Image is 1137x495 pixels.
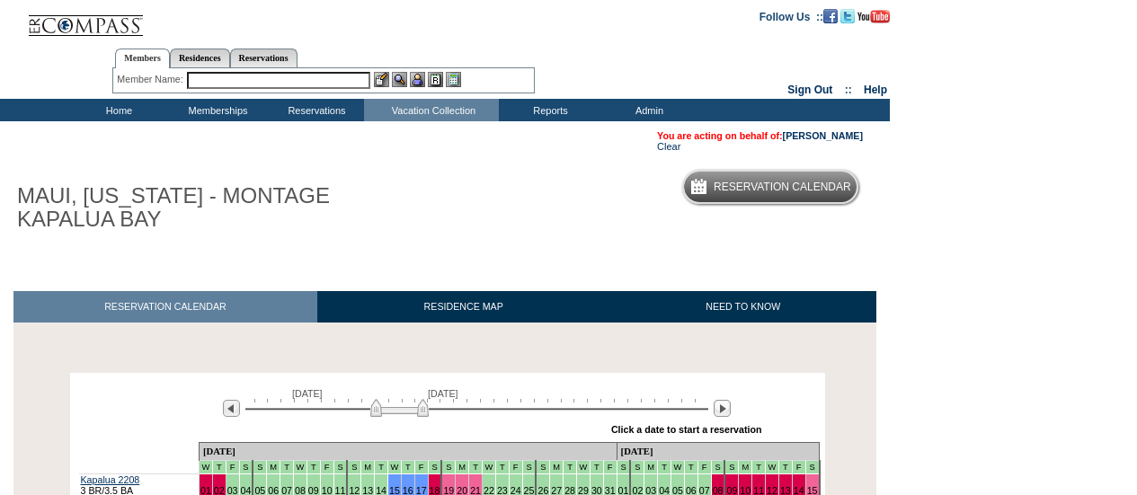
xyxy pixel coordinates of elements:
img: Previous [223,400,240,417]
span: [DATE] [428,388,458,399]
td: Kapalua LTP 2025 [483,461,496,474]
td: Kapalua LTP 2025 [778,461,792,474]
td: Kapalua LTP 2025 [617,461,630,474]
td: Kapalua LTP 2025 [267,461,280,474]
a: Follow us on Twitter [840,10,855,21]
td: Kapalua LTP 2025 [766,461,779,474]
img: b_edit.gif [374,72,389,87]
td: Kapalua LTP 2025 [226,461,239,474]
td: Kapalua LTP 2025 [456,461,469,474]
div: Member Name: [117,72,186,87]
a: Subscribe to our YouTube Channel [857,10,890,21]
span: [DATE] [292,388,323,399]
td: Kapalua LTP 2025 [711,461,724,474]
td: Kapalua LTP 2025 [428,461,441,474]
td: Admin [598,99,697,121]
td: Kapalua LTP 2025 [739,461,752,474]
td: Kapalua LTP 2025 [522,461,536,474]
span: :: [845,84,852,96]
td: Kapalua LTP 2025 [805,461,819,474]
td: Kapalua LTP 2025 [577,461,591,474]
td: Kapalua LTP 2025 [239,461,253,474]
img: Follow us on Twitter [840,9,855,23]
a: Sign Out [787,84,832,96]
td: Kapalua LTP 2025 [388,461,402,474]
td: Follow Us :: [759,9,823,23]
td: Kapalua LTP 2025 [752,461,766,474]
a: Members [115,49,170,68]
td: Kapalua LTP 2025 [347,461,360,474]
td: Kapalua LTP 2025 [320,461,333,474]
img: Next [714,400,731,417]
a: RESIDENCE MAP [317,291,610,323]
td: Kapalua LTP 2025 [441,461,455,474]
td: Reports [499,99,598,121]
span: You are acting on behalf of: [657,130,863,141]
td: Kapalua LTP 2025 [253,461,266,474]
td: Kapalua LTP 2025 [684,461,697,474]
td: Kapalua LTP 2025 [414,461,428,474]
td: Vacation Collection [364,99,499,121]
img: Become our fan on Facebook [823,9,838,23]
td: Kapalua LTP 2025 [697,461,711,474]
img: Impersonate [410,72,425,87]
img: View [392,72,407,87]
td: [DATE] [617,443,819,461]
td: Kapalua LTP 2025 [550,461,564,474]
h1: MAUI, [US_STATE] - MONTAGE KAPALUA BAY [13,181,416,235]
td: Kapalua LTP 2025 [306,461,320,474]
td: Kapalua LTP 2025 [333,461,347,474]
td: Kapalua LTP 2025 [495,461,509,474]
td: Kapalua LTP 2025 [658,461,671,474]
td: Kapalua LTP 2025 [792,461,805,474]
a: RESERVATION CALENDAR [13,291,317,323]
td: Kapalua LTP 2025 [401,461,414,474]
td: Home [67,99,166,121]
td: Kapalua LTP 2025 [590,461,603,474]
td: Kapalua LTP 2025 [724,461,738,474]
td: Reservations [265,99,364,121]
a: Become our fan on Facebook [823,10,838,21]
a: NEED TO KNOW [609,291,876,323]
td: Kapalua LTP 2025 [671,461,685,474]
td: Kapalua LTP 2025 [644,461,658,474]
a: [PERSON_NAME] [783,130,863,141]
a: Kapalua 2208 [81,474,140,485]
td: Kapalua LTP 2025 [564,461,577,474]
a: Residences [170,49,230,67]
td: [DATE] [199,443,617,461]
td: Kapalua LTP 2025 [603,461,617,474]
td: Kapalua LTP 2025 [361,461,375,474]
td: Kapalua LTP 2025 [536,461,549,474]
td: Kapalua LTP 2025 [630,461,644,474]
td: Kapalua LTP 2025 [280,461,294,474]
div: Click a date to start a reservation [611,424,762,435]
td: Kapalua LTP 2025 [212,461,226,474]
a: Help [864,84,887,96]
img: Subscribe to our YouTube Channel [857,10,890,23]
td: Kapalua LTP 2025 [199,461,212,474]
td: Memberships [166,99,265,121]
a: Reservations [230,49,298,67]
img: b_calculator.gif [446,72,461,87]
img: Reservations [428,72,443,87]
td: Kapalua LTP 2025 [293,461,306,474]
a: Clear [657,141,680,152]
td: Kapalua LTP 2025 [509,461,522,474]
h5: Reservation Calendar [714,181,851,193]
td: Kapalua LTP 2025 [375,461,388,474]
td: Kapalua LTP 2025 [469,461,483,474]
